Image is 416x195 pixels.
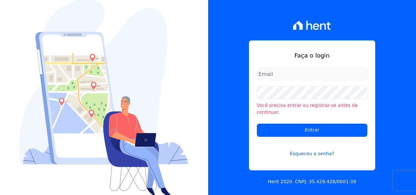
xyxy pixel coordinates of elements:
[257,51,367,60] h1: Faça o login
[257,124,367,137] input: Entrar
[257,102,367,116] li: Você precisa entrar ou registrar-se antes de continuar.
[257,68,367,81] input: Email
[257,142,367,157] a: Esqueceu a senha?
[268,178,356,185] p: Hent 2020. CNPJ: 35.429.428/0001-39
